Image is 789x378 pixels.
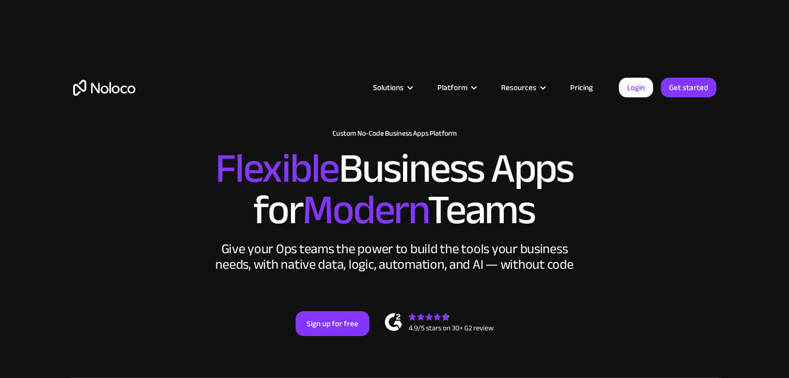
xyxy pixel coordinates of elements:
div: Resources [488,81,557,94]
div: Platform [437,81,467,94]
a: Get started [661,78,716,97]
a: Login [619,78,653,97]
a: Sign up for free [296,311,369,336]
div: Give your Ops teams the power to build the tools your business needs, with native data, logic, au... [213,241,576,272]
div: Solutions [360,81,424,94]
a: home [73,80,135,96]
span: Modern [302,171,427,249]
span: Flexible [215,130,339,207]
h2: Business Apps for Teams [73,148,716,231]
div: Platform [424,81,488,94]
a: Pricing [557,81,606,94]
div: Resources [501,81,536,94]
div: Solutions [373,81,404,94]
